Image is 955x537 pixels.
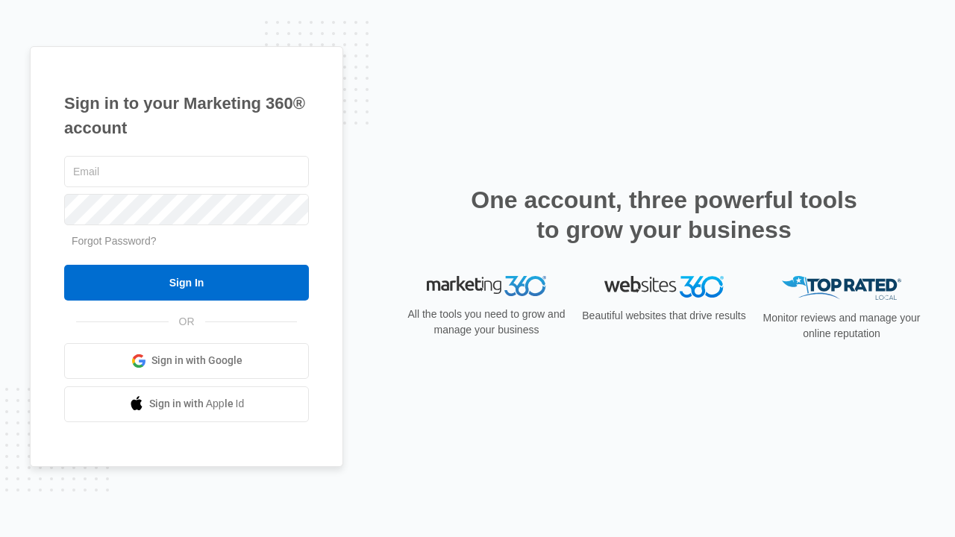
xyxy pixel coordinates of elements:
[466,185,862,245] h2: One account, three powerful tools to grow your business
[64,343,309,379] a: Sign in with Google
[604,276,724,298] img: Websites 360
[580,308,748,324] p: Beautiful websites that drive results
[758,310,925,342] p: Monitor reviews and manage your online reputation
[403,307,570,338] p: All the tools you need to grow and manage your business
[427,276,546,297] img: Marketing 360
[72,235,157,247] a: Forgot Password?
[64,156,309,187] input: Email
[64,91,309,140] h1: Sign in to your Marketing 360® account
[169,314,205,330] span: OR
[782,276,901,301] img: Top Rated Local
[149,396,245,412] span: Sign in with Apple Id
[64,265,309,301] input: Sign In
[151,353,242,368] span: Sign in with Google
[64,386,309,422] a: Sign in with Apple Id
